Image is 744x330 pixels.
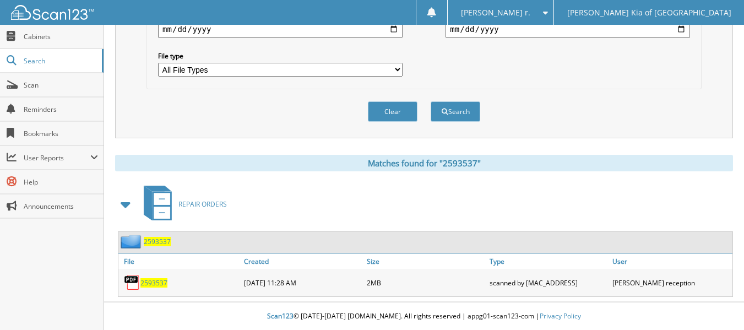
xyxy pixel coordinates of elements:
[144,237,171,246] a: 2593537
[364,254,487,269] a: Size
[121,235,144,248] img: folder2.png
[140,278,167,288] a: 2593537
[24,32,98,41] span: Cabinets
[241,254,364,269] a: Created
[24,202,98,211] span: Announcements
[24,129,98,138] span: Bookmarks
[104,303,744,330] div: © [DATE]-[DATE] [DOMAIN_NAME]. All rights reserved | appg01-scan123-com |
[364,272,487,294] div: 2MB
[610,254,732,269] a: User
[137,182,227,226] a: REPAIR ORDERS
[368,101,417,122] button: Clear
[158,51,403,61] label: File type
[540,311,581,321] a: Privacy Policy
[24,80,98,90] span: Scan
[487,254,610,269] a: Type
[11,5,94,20] img: scan123-logo-white.svg
[461,9,530,16] span: [PERSON_NAME] r.
[24,177,98,187] span: Help
[115,155,733,171] div: Matches found for "2593537"
[158,20,403,38] input: start
[487,272,610,294] div: scanned by [MAC_ADDRESS]
[24,56,96,66] span: Search
[241,272,364,294] div: [DATE] 11:28 AM
[24,153,90,163] span: User Reports
[446,20,690,38] input: end
[567,9,731,16] span: [PERSON_NAME] Kia of [GEOGRAPHIC_DATA]
[178,199,227,209] span: REPAIR ORDERS
[124,274,140,291] img: PDF.png
[431,101,480,122] button: Search
[24,105,98,114] span: Reminders
[118,254,241,269] a: File
[267,311,294,321] span: Scan123
[610,272,732,294] div: [PERSON_NAME] reception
